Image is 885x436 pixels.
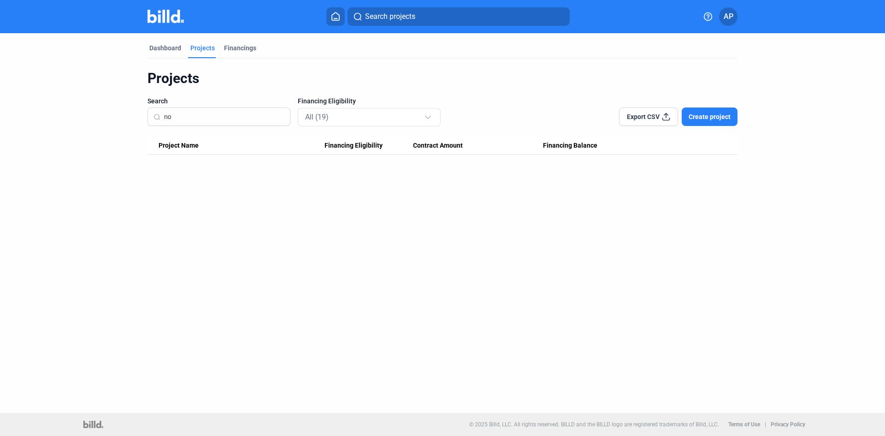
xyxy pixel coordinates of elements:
[83,421,103,428] img: logo
[771,421,805,428] b: Privacy Policy
[305,113,329,121] mat-select-trigger: All (19)
[324,142,413,150] div: Financing Eligibility
[365,11,415,22] span: Search projects
[149,43,181,53] div: Dashboard
[159,142,324,150] div: Project Name
[765,421,766,428] p: |
[469,421,719,428] p: © 2025 Billd, LLC. All rights reserved. BILLD and the BILLD logo are registered trademarks of Bil...
[413,142,463,150] span: Contract Amount
[348,7,570,26] button: Search projects
[224,43,256,53] div: Financings
[689,112,731,121] span: Create project
[728,421,760,428] b: Terms of Use
[413,142,543,150] div: Contract Amount
[159,142,199,150] span: Project Name
[724,11,733,22] span: AP
[324,142,383,150] span: Financing Eligibility
[682,108,737,126] button: Create project
[719,7,737,26] button: AP
[619,108,678,126] button: Export CSV
[298,96,356,106] span: Financing Eligibility
[543,142,673,150] div: Financing Balance
[543,142,597,150] span: Financing Balance
[164,107,284,126] input: Search
[147,96,168,106] span: Search
[147,70,737,87] div: Projects
[627,112,660,121] span: Export CSV
[190,43,215,53] div: Projects
[147,10,184,23] img: Billd Company Logo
